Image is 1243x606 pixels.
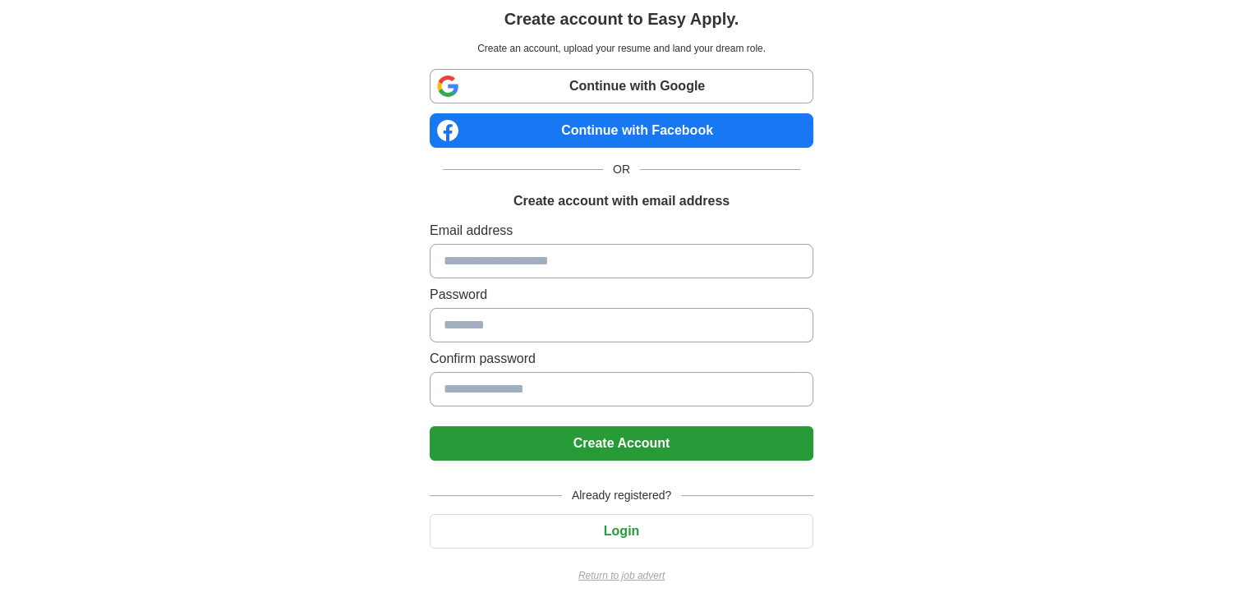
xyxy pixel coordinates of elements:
[430,514,813,549] button: Login
[430,426,813,461] button: Create Account
[562,487,681,504] span: Already registered?
[430,221,813,241] label: Email address
[430,524,813,538] a: Login
[430,113,813,148] a: Continue with Facebook
[430,69,813,103] a: Continue with Google
[430,349,813,369] label: Confirm password
[513,191,730,211] h1: Create account with email address
[603,161,640,178] span: OR
[430,285,813,305] label: Password
[433,41,810,56] p: Create an account, upload your resume and land your dream role.
[504,7,739,31] h1: Create account to Easy Apply.
[430,568,813,583] a: Return to job advert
